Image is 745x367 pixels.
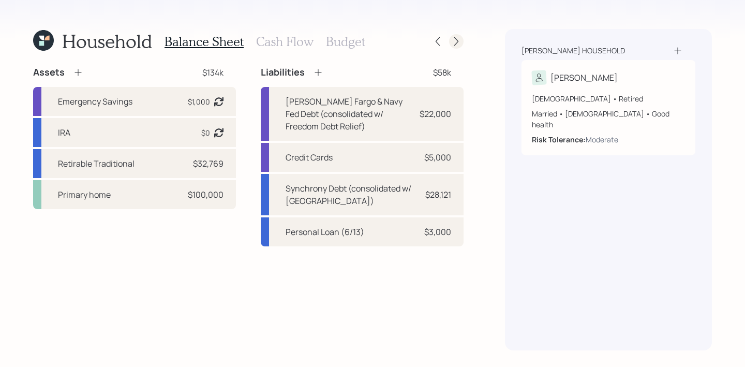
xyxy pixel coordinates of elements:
div: [PERSON_NAME] [550,71,618,84]
div: [PERSON_NAME] household [521,46,625,56]
div: [DEMOGRAPHIC_DATA] • Retired [532,93,685,104]
div: $58k [433,66,451,79]
div: $28,121 [425,188,451,201]
div: $3,000 [424,226,451,238]
div: Emergency Savings [58,95,132,108]
div: $0 [201,127,210,138]
div: Personal Loan (6/13) [286,226,364,238]
div: Synchrony Debt (consolidated w/ [GEOGRAPHIC_DATA]) [286,182,412,207]
div: IRA [58,126,70,139]
h4: Liabilities [261,67,305,78]
b: Risk Tolerance: [532,135,586,144]
h3: Cash Flow [256,34,314,49]
div: Married • [DEMOGRAPHIC_DATA] • Good health [532,108,685,130]
div: $5,000 [424,151,451,164]
h3: Balance Sheet [165,34,244,49]
div: $22,000 [420,108,451,120]
div: $1,000 [188,96,210,107]
div: $32,769 [193,157,224,170]
h3: Budget [326,34,365,49]
div: $134k [202,66,224,79]
h1: Household [62,30,152,52]
h4: Assets [33,67,65,78]
div: [PERSON_NAME] Fargo & Navy Fed Debt (consolidated w/ Freedom Debt Relief) [286,95,412,133]
div: Retirable Traditional [58,157,135,170]
div: Moderate [586,134,618,145]
div: $100,000 [188,188,224,201]
div: Primary home [58,188,111,201]
div: Credit Cards [286,151,333,164]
